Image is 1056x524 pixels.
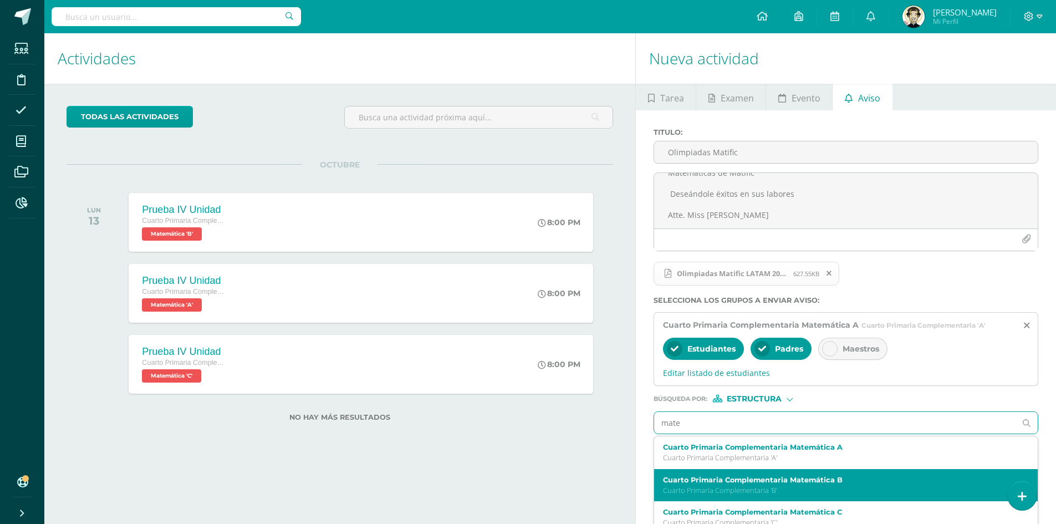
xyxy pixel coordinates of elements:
span: 627.55KB [793,269,819,278]
input: Busca un usuario... [52,7,301,26]
label: Cuarto Primaria Complementaria Matemática B [663,476,1013,484]
span: Cuarto Primaria Complementaria [142,288,225,296]
span: [PERSON_NAME] [933,7,997,18]
a: Examen [696,84,766,110]
input: Ej. Primero primaria [654,412,1016,434]
div: 8:00 PM [538,288,580,298]
span: Matemática 'B' [142,227,202,241]
span: Olimpiadas Matific LATAM 2025.pdf [654,262,839,286]
span: Cuarto Primaria Complementaria [142,217,225,225]
span: Cuarto Primaria Complementaria Matemática A [663,320,859,330]
label: Cuarto Primaria Complementaria Matemática A [663,443,1013,451]
span: Maestros [843,344,879,354]
span: Cuarto Primaria Complementaria 'A' [861,321,986,329]
span: Estudiantes [687,344,736,354]
label: Titulo : [654,128,1038,136]
img: cec87810e7b0876db6346626e4ad5e30.png [902,6,925,28]
a: Evento [766,84,832,110]
span: Matemática 'A' [142,298,202,312]
input: Busca una actividad próxima aquí... [345,106,613,128]
div: 8:00 PM [538,217,580,227]
span: Estructura [727,396,782,402]
input: Titulo [654,141,1038,163]
div: LUN [87,206,101,214]
a: todas las Actividades [67,106,193,128]
span: Padres [775,344,803,354]
span: Matemática 'C' [142,369,201,383]
span: Tarea [660,85,684,111]
p: Cuarto Primaria Complementaria 'B' [663,486,1013,495]
label: No hay más resultados [67,413,613,421]
span: Evento [792,85,820,111]
div: 13 [87,214,101,227]
div: [object Object] [713,395,796,403]
span: Aviso [858,85,880,111]
textarea: Queridos alumnos y PPFF: Se les invita a participar en la Olimpiada de Matemática Matific a nivel... [654,173,1038,228]
span: Editar listado de estudiantes [663,368,1029,378]
span: Cuarto Primaria Complementaria [142,359,225,367]
div: Prueba IV Unidad [142,275,225,287]
p: Cuarto Primaria Complementaria 'A' [663,453,1013,462]
span: Mi Perfil [933,17,997,26]
a: Tarea [636,84,696,110]
div: 8:00 PM [538,359,580,369]
span: OCTUBRE [302,160,377,170]
a: Aviso [833,84,892,110]
div: Prueba IV Unidad [142,346,225,358]
span: Remover archivo [820,267,839,279]
span: Olimpiadas Matific LATAM 2025.pdf [671,269,793,278]
label: Selecciona los grupos a enviar aviso : [654,296,1038,304]
span: Búsqueda por : [654,396,707,402]
label: Cuarto Primaria Complementaria Matemática C [663,508,1013,516]
span: Examen [721,85,754,111]
div: Prueba IV Unidad [142,204,225,216]
h1: Actividades [58,33,622,84]
h1: Nueva actividad [649,33,1043,84]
